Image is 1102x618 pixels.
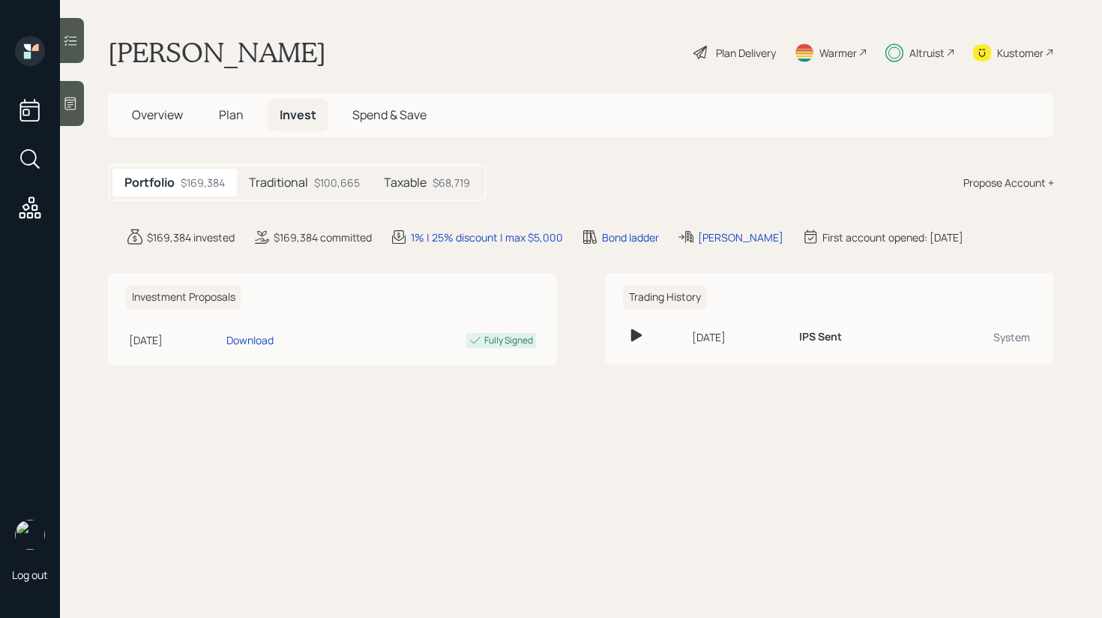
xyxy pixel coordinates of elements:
[226,332,274,348] div: Download
[411,229,563,245] div: 1% | 25% discount | max $5,000
[108,36,326,69] h1: [PERSON_NAME]
[698,229,783,245] div: [PERSON_NAME]
[484,334,533,347] div: Fully Signed
[132,106,183,123] span: Overview
[433,175,470,190] div: $68,719
[963,175,1054,190] div: Propose Account +
[181,175,225,190] div: $169,384
[219,106,244,123] span: Plan
[822,229,963,245] div: First account opened: [DATE]
[314,175,360,190] div: $100,665
[274,229,372,245] div: $169,384 committed
[384,175,427,190] h5: Taxable
[129,332,220,348] div: [DATE]
[692,329,787,345] div: [DATE]
[602,229,659,245] div: Bond ladder
[799,331,842,343] h6: IPS Sent
[909,45,945,61] div: Altruist
[124,175,175,190] h5: Portfolio
[126,285,241,310] h6: Investment Proposals
[623,285,707,310] h6: Trading History
[249,175,308,190] h5: Traditional
[997,45,1044,61] div: Kustomer
[147,229,235,245] div: $169,384 invested
[716,45,776,61] div: Plan Delivery
[819,45,857,61] div: Warmer
[15,520,45,550] img: retirable_logo.png
[352,106,427,123] span: Spend & Save
[280,106,316,123] span: Invest
[12,568,48,582] div: Log out
[928,329,1030,345] div: System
